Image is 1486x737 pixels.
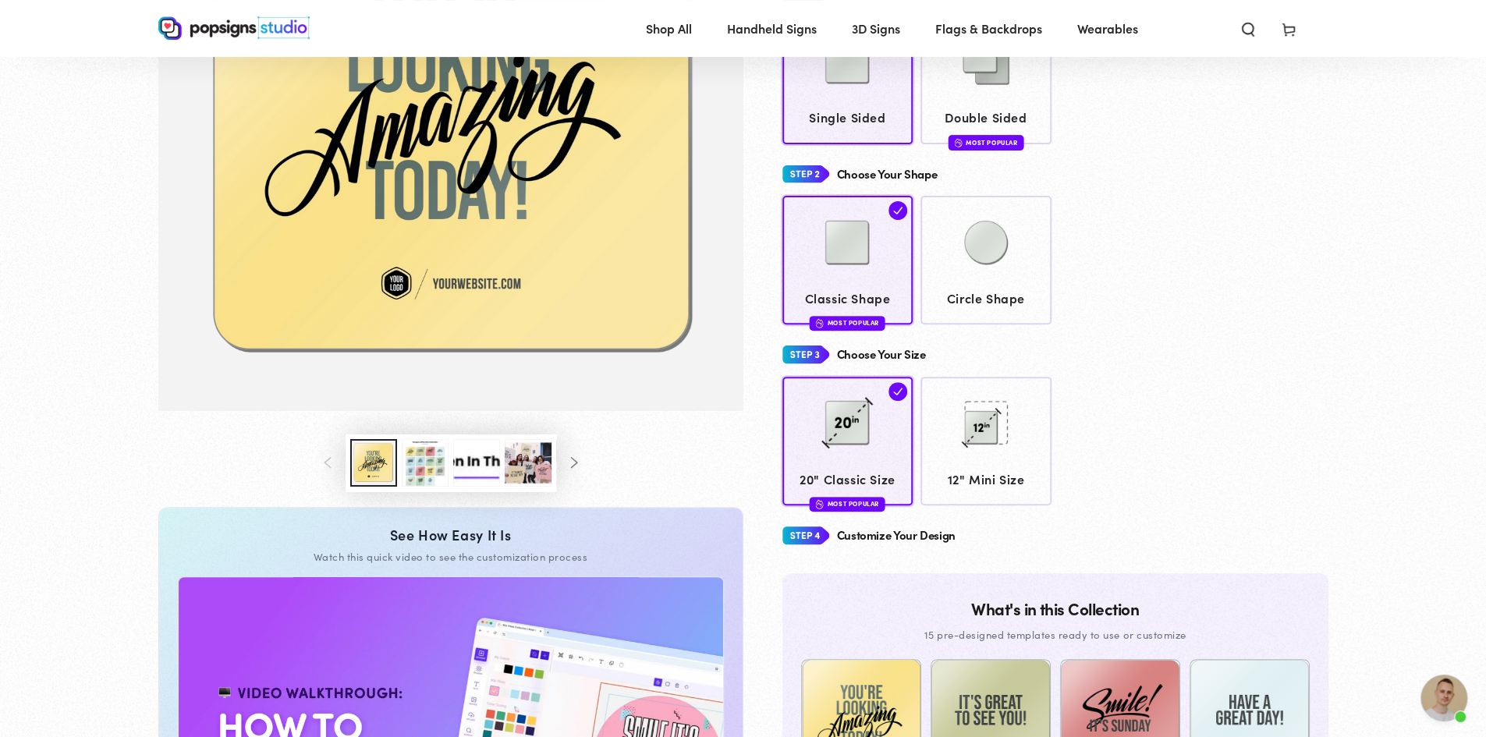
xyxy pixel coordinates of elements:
[837,168,938,181] h4: Choose Your Shape
[801,600,1310,618] h4: What's in this Collection
[808,384,886,462] img: 20
[782,377,913,505] a: 20 20" Classic Size Most Popular
[646,17,692,40] span: Shop All
[1077,17,1138,40] span: Wearables
[947,204,1025,282] img: Circle Shape
[789,468,906,491] span: 20" Classic Size
[808,23,886,101] img: Single Sided
[350,439,397,487] button: Load image 1 in gallery view
[782,196,913,324] a: Classic Shape Classic Shape Most Popular
[837,529,956,542] h4: Customize Your Design
[852,17,900,40] span: 3D Signs
[924,8,1054,49] a: Flags & Backdrops
[947,23,1025,101] img: Double Sided
[837,348,926,361] h4: Choose Your Size
[810,316,885,331] div: Most Popular
[840,8,912,49] a: 3D Signs
[1066,8,1150,49] a: Wearables
[178,550,724,564] div: Watch this quick video to see the customization process
[402,439,449,487] button: Load image 3 in gallery view
[782,160,829,189] img: Step 2
[782,521,829,550] img: Step 4
[928,468,1044,491] span: 12" Mini Size
[888,201,907,220] img: check.svg
[947,384,1025,462] img: 12
[888,382,907,401] img: check.svg
[928,106,1044,129] span: Double Sided
[935,17,1042,40] span: Flags & Backdrops
[928,287,1044,310] span: Circle Shape
[311,446,346,480] button: Slide left
[1420,675,1467,721] a: Open chat
[810,497,885,512] div: Most Popular
[789,287,906,310] span: Classic Shape
[634,8,704,49] a: Shop All
[948,135,1023,150] div: Most Popular
[453,439,500,487] button: Load image 4 in gallery view
[816,317,824,328] img: fire.svg
[789,106,906,129] span: Single Sided
[816,498,824,509] img: fire.svg
[782,340,829,369] img: Step 3
[1228,11,1268,45] summary: Search our site
[920,15,1052,144] a: Double Sided Double Sided Most Popular
[920,377,1052,505] a: 12 12" Mini Size
[715,8,828,49] a: Handheld Signs
[556,446,590,480] button: Slide right
[158,16,310,40] img: Popsigns Studio
[782,15,913,144] a: Single Sided Single Sided
[954,137,962,148] img: fire.svg
[727,17,817,40] span: Handheld Signs
[178,526,724,544] div: See How Easy It Is
[920,196,1052,324] a: Circle Shape Circle Shape
[505,439,551,487] button: Load image 5 in gallery view
[801,625,1310,643] div: 15 pre-designed templates ready to use or customize
[808,204,886,282] img: Classic Shape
